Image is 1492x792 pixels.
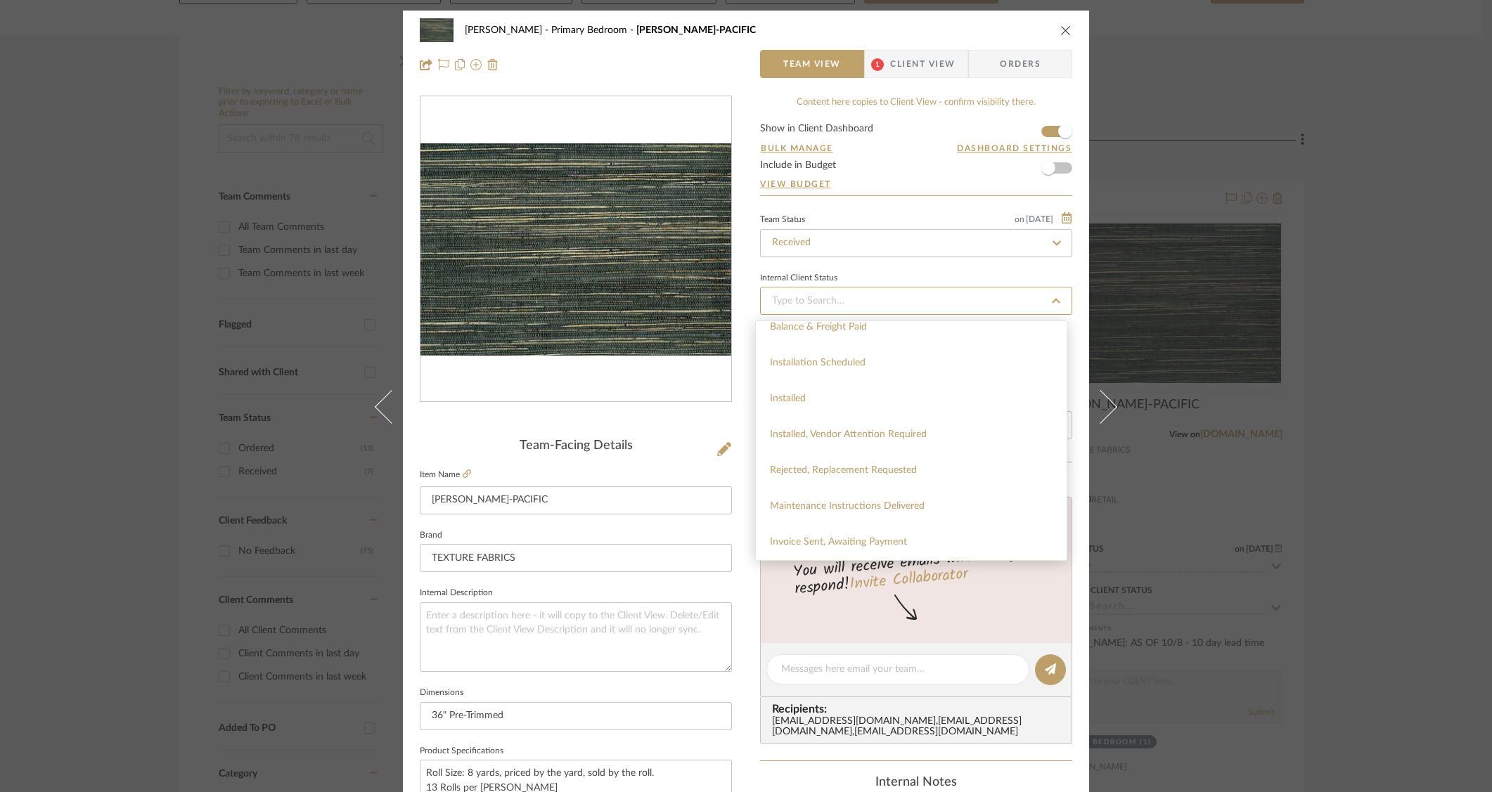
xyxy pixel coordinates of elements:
span: Rejected, Replacement Requested [770,465,917,475]
span: Invoice Sent, Awaiting Payment [770,537,907,547]
span: Primary Bedroom [551,25,636,35]
a: View Budget [760,178,1072,190]
div: Team-Facing Details [420,439,732,454]
span: [PERSON_NAME] [465,25,551,35]
span: Client View [890,50,955,78]
div: [EMAIL_ADDRESS][DOMAIN_NAME] , [EMAIL_ADDRESS][DOMAIN_NAME] , [EMAIL_ADDRESS][DOMAIN_NAME] [772,716,1066,739]
img: 39a4d565-68f7-4700-a265-ff1360a907bd_436x436.jpg [420,143,731,356]
div: Content here copies to Client View - confirm visibility there. [760,96,1072,110]
label: Product Specifications [420,748,503,755]
span: Installation Scheduled [770,358,866,368]
div: Team Status [760,216,805,223]
button: Dashboard Settings [956,142,1072,155]
span: Installed [770,394,806,403]
span: [DATE] [1024,214,1055,224]
span: [PERSON_NAME]-PACIFIC [636,25,756,35]
label: Brand [420,532,442,539]
span: Maintenance Instructions Delivered [770,501,925,511]
div: Internal Client Status [760,275,837,282]
input: Enter Brand [420,544,732,572]
a: Invite Collaborator [849,562,969,597]
span: Orders [984,50,1056,78]
span: Balance & Freight Paid [770,322,867,332]
input: Enter Item Name [420,486,732,514]
span: on [1015,215,1024,223]
span: 1 [871,58,884,71]
input: Type to Search… [760,229,1072,257]
img: 39a4d565-68f7-4700-a265-ff1360a907bd_48x40.jpg [420,16,454,44]
img: Remove from project [487,59,499,70]
label: Internal Description [420,590,493,597]
span: Installed, Vendor Attention Required [770,429,927,439]
div: Internal Notes [760,775,1072,791]
input: Enter the dimensions of this item [420,702,732,730]
div: 0 [420,143,731,356]
label: Item Name [420,469,471,481]
button: Bulk Manage [760,142,834,155]
span: Team View [783,50,841,78]
button: close [1060,24,1072,37]
span: Recipients: [772,703,1066,715]
input: Type to Search… [760,287,1072,315]
label: Dimensions [420,689,463,696]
